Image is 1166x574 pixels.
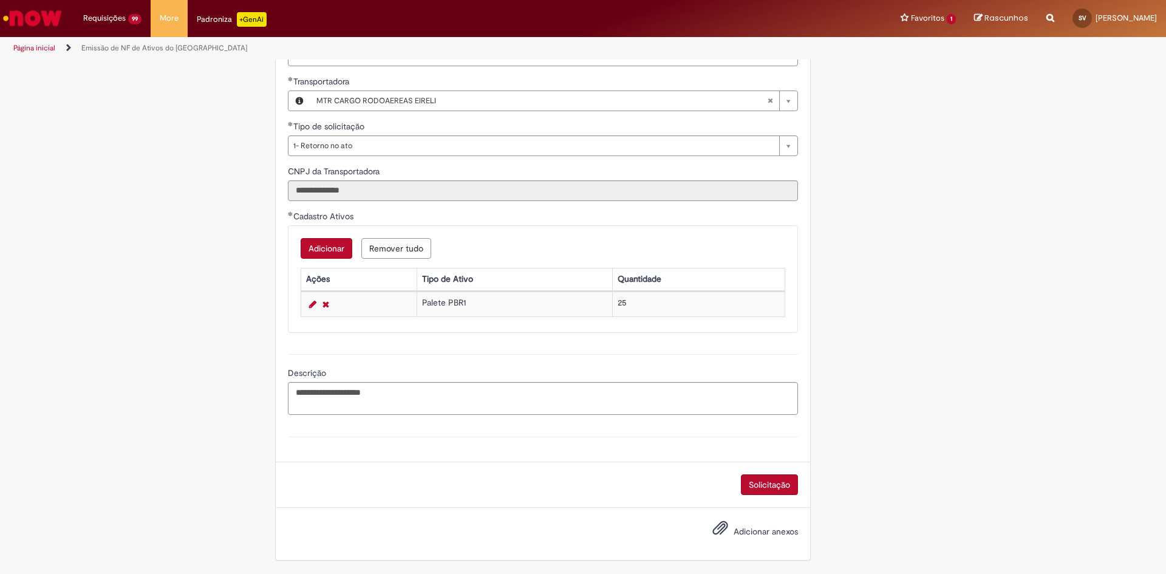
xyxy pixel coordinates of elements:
[310,91,797,111] a: MTR CARGO RODOAEREAS EIRELILimpar campo Transportadora
[288,382,798,415] textarea: Descrição
[288,91,310,111] button: Transportadora, Visualizar este registro MTR CARGO RODOAEREAS EIRELI
[301,238,352,259] button: Add a row for Cadastro Ativos
[1096,13,1157,23] span: [PERSON_NAME]
[83,12,126,24] span: Requisições
[160,12,179,24] span: More
[293,136,773,155] span: 1- Retorno no ato
[761,91,779,111] abbr: Limpar campo Transportadora
[197,12,267,27] div: Padroniza
[13,43,55,53] a: Página inicial
[293,76,352,87] span: Necessários - Transportadora
[128,14,141,24] span: 99
[316,91,767,111] span: MTR CARGO RODOAEREAS EIRELI
[9,37,768,60] ul: Trilhas de página
[911,12,944,24] span: Favoritos
[1,6,64,30] img: ServiceNow
[288,166,382,177] span: Somente leitura - CNPJ da Transportadora
[361,238,431,259] button: Remove all rows for Cadastro Ativos
[288,121,293,126] span: Obrigatório Preenchido
[984,12,1028,24] span: Rascunhos
[306,297,319,312] a: Editar Linha 1
[734,526,798,537] span: Adicionar anexos
[288,367,329,378] span: Descrição
[1079,14,1086,22] span: SV
[293,211,356,222] span: Cadastro Ativos
[293,121,367,132] span: Tipo de solicitação
[947,14,956,24] span: 1
[288,180,798,201] input: CNPJ da Transportadora
[741,474,798,495] button: Solicitação
[301,268,417,290] th: Ações
[974,13,1028,24] a: Rascunhos
[613,268,785,290] th: Quantidade
[81,43,247,53] a: Emissão de NF de Ativos do [GEOGRAPHIC_DATA]
[319,297,332,312] a: Remover linha 1
[417,268,613,290] th: Tipo de Ativo
[237,12,267,27] p: +GenAi
[709,517,731,545] button: Adicionar anexos
[417,292,613,316] td: Palete PBR1
[288,77,293,81] span: Obrigatório Preenchido
[288,211,293,216] span: Obrigatório Preenchido
[613,292,785,316] td: 25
